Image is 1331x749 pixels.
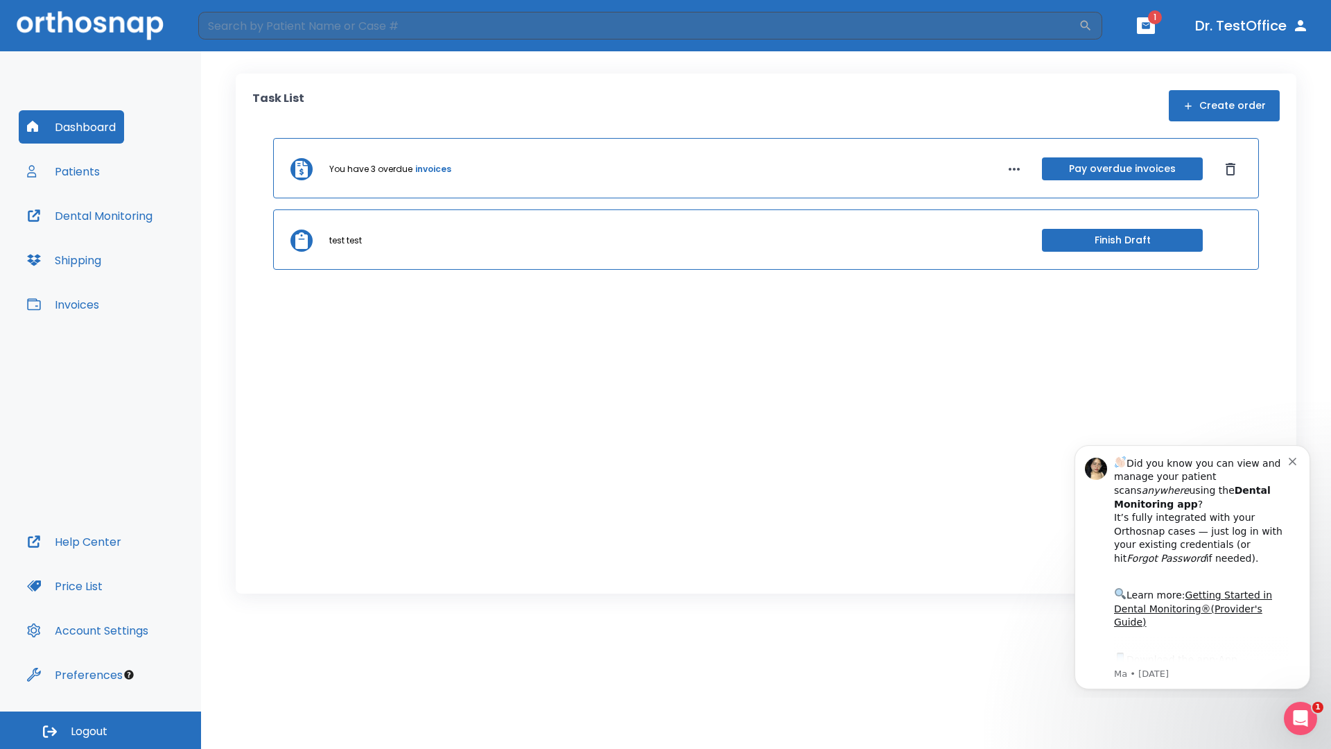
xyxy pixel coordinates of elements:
[19,155,108,188] button: Patients
[1148,10,1162,24] span: 1
[252,90,304,121] p: Task List
[71,724,107,739] span: Logout
[19,525,130,558] button: Help Center
[19,199,161,232] button: Dental Monitoring
[60,221,184,246] a: App Store
[235,21,246,33] button: Dismiss notification
[17,11,164,40] img: Orthosnap
[19,569,111,603] button: Price List
[329,163,412,175] p: You have 3 overdue
[19,288,107,321] button: Invoices
[1169,90,1280,121] button: Create order
[19,658,131,691] button: Preferences
[329,234,362,247] p: test test
[1284,702,1317,735] iframe: Intercom live chat
[60,235,235,248] p: Message from Ma, sent 8w ago
[1312,702,1323,713] span: 1
[1054,433,1331,698] iframe: Intercom notifications message
[198,12,1079,40] input: Search by Patient Name or Case #
[123,669,135,681] div: Tooltip anchor
[60,218,235,289] div: Download the app: | ​ Let us know if you need help getting started!
[1042,229,1203,252] button: Finish Draft
[19,243,110,277] button: Shipping
[1042,157,1203,180] button: Pay overdue invoices
[415,163,451,175] a: invoices
[19,110,124,144] button: Dashboard
[19,614,157,647] button: Account Settings
[1219,158,1242,180] button: Dismiss
[1190,13,1314,38] button: Dr. TestOffice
